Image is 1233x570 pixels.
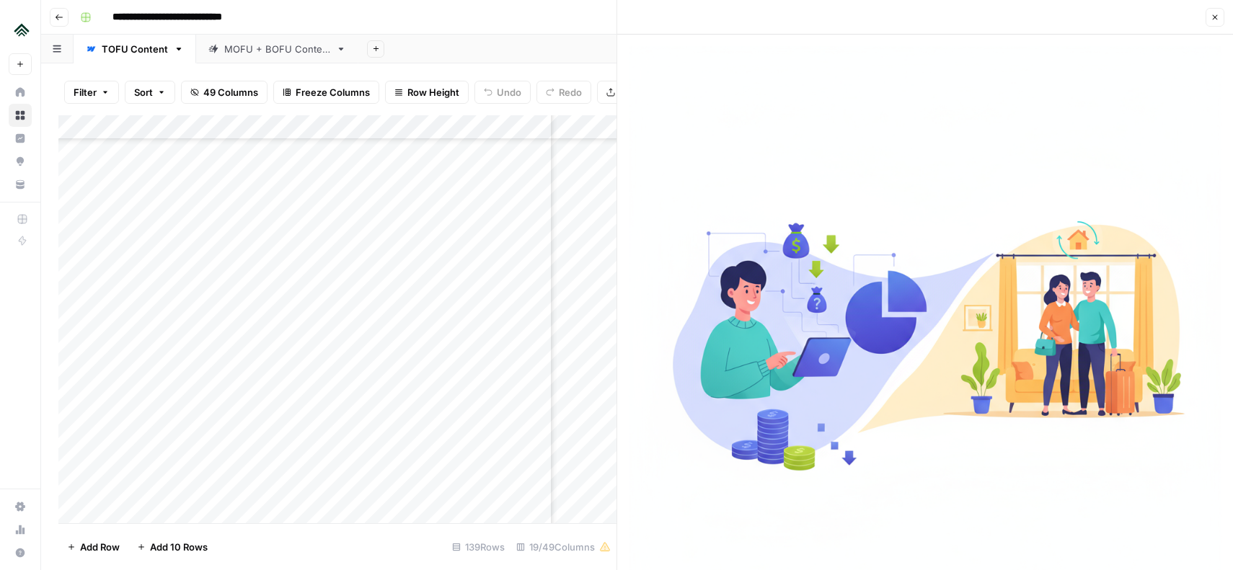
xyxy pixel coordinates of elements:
span: 49 Columns [203,85,258,99]
span: Undo [497,85,521,99]
a: Usage [9,518,32,541]
span: Add Row [80,540,120,554]
button: Undo [474,81,531,104]
a: MOFU + BOFU Content [196,35,358,63]
div: 19/49 Columns [511,535,616,558]
button: Sort [125,81,175,104]
button: Filter [64,81,119,104]
span: Row Height [407,85,459,99]
button: Add 10 Rows [128,535,216,558]
span: Redo [559,85,582,99]
a: TOFU Content [74,35,196,63]
a: Browse [9,104,32,127]
span: Filter [74,85,97,99]
img: Uplisting Logo [9,17,35,43]
button: Add Row [58,535,128,558]
span: Add 10 Rows [150,540,208,554]
div: TOFU Content [102,42,168,56]
a: Your Data [9,173,32,196]
span: Freeze Columns [296,85,370,99]
a: Opportunities [9,150,32,173]
button: Row Height [385,81,469,104]
span: Sort [134,85,153,99]
a: Settings [9,495,32,518]
a: Home [9,81,32,104]
button: 49 Columns [181,81,268,104]
button: Help + Support [9,541,32,564]
button: Redo [536,81,591,104]
button: Freeze Columns [273,81,379,104]
button: Workspace: Uplisting [9,12,32,48]
div: 139 Rows [446,535,511,558]
a: Insights [9,127,32,150]
div: MOFU + BOFU Content [224,42,330,56]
